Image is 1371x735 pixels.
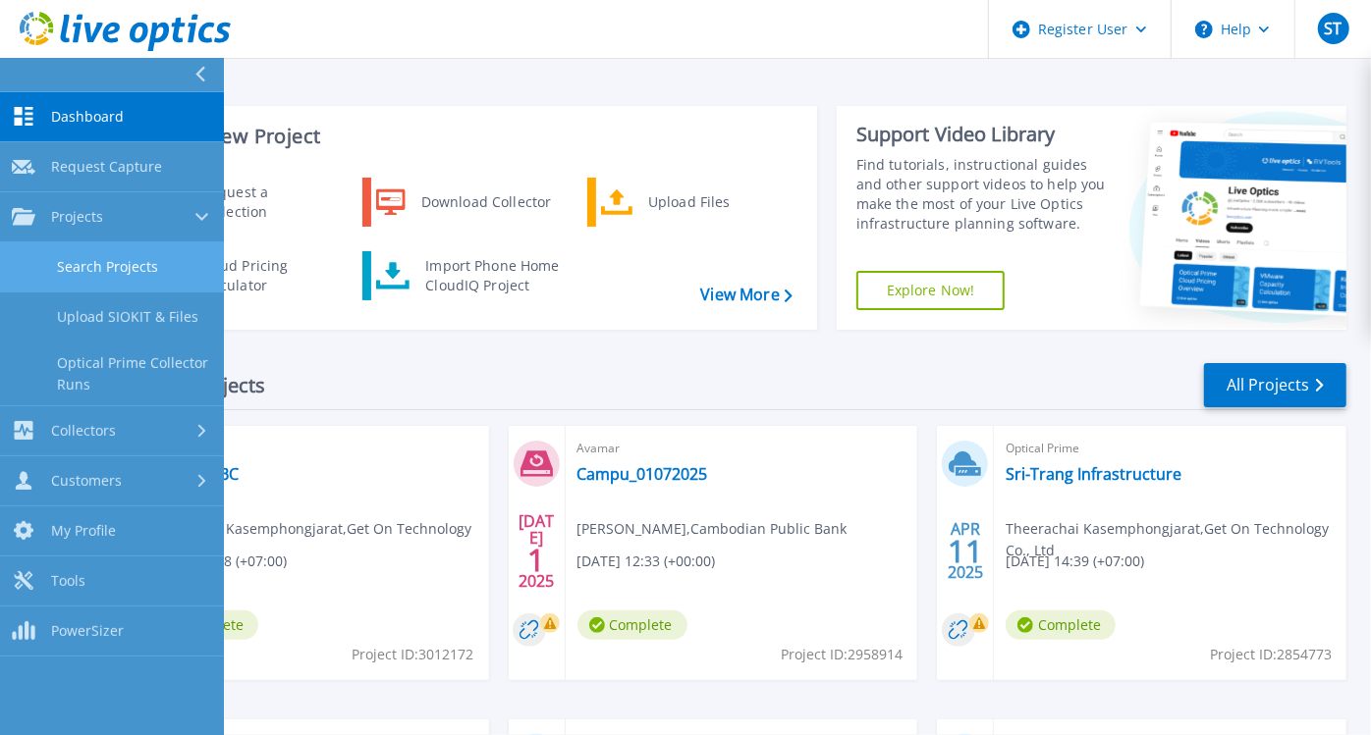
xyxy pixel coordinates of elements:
a: View More [700,286,792,304]
div: Support Video Library [856,122,1111,147]
span: Avamar [577,438,906,459]
a: All Projects [1204,363,1346,407]
div: Find tutorials, instructional guides and other support videos to help you make the most of your L... [856,155,1111,234]
span: Project ID: 2854773 [1210,644,1332,665]
div: Upload Files [638,183,784,222]
a: Campu_01072025 [577,464,708,484]
span: PowerSizer [51,622,124,640]
span: Request Capture [51,158,162,176]
span: Dashboard [51,108,124,126]
h3: Start a New Project [139,126,792,147]
div: Cloud Pricing Calculator [190,256,335,295]
span: ST [1324,21,1342,36]
span: [DATE] 14:39 (+07:00) [1006,551,1144,572]
a: Explore Now! [856,271,1006,310]
span: My Profile [51,522,116,540]
div: Import Phone Home CloudIQ Project [415,256,569,295]
span: 1 [527,551,545,568]
a: Download Collector [362,178,564,227]
a: Cloud Pricing Calculator [138,251,340,300]
a: Sri-Trang Infrastructure [1006,464,1181,484]
span: Optical Prime [148,438,477,459]
a: Upload Files [587,178,789,227]
span: Project ID: 3012172 [353,644,474,665]
div: [DATE] 2025 [518,515,555,587]
span: Theerachai Kasemphongjarat , Get On Technology Co., Ltd [148,518,489,561]
span: 11 [948,543,983,559]
span: [PERSON_NAME] , Cambodian Public Bank [577,518,848,540]
span: Theerachai Kasemphongjarat , Get On Technology Co., Ltd [1006,518,1346,561]
span: Optical Prime [1006,438,1335,459]
div: APR 2025 [947,515,984,587]
span: Project ID: 2958914 [781,644,903,665]
div: Request a Collection [192,183,335,222]
span: Tools [51,572,85,590]
span: Customers [51,472,122,490]
div: Download Collector [411,183,560,222]
a: SriTrang IBC [148,464,239,484]
a: Request a Collection [138,178,340,227]
span: Collectors [51,422,116,440]
span: Complete [1006,610,1116,640]
span: Complete [577,610,687,640]
span: [DATE] 12:33 (+00:00) [577,551,716,572]
span: Projects [51,208,103,226]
